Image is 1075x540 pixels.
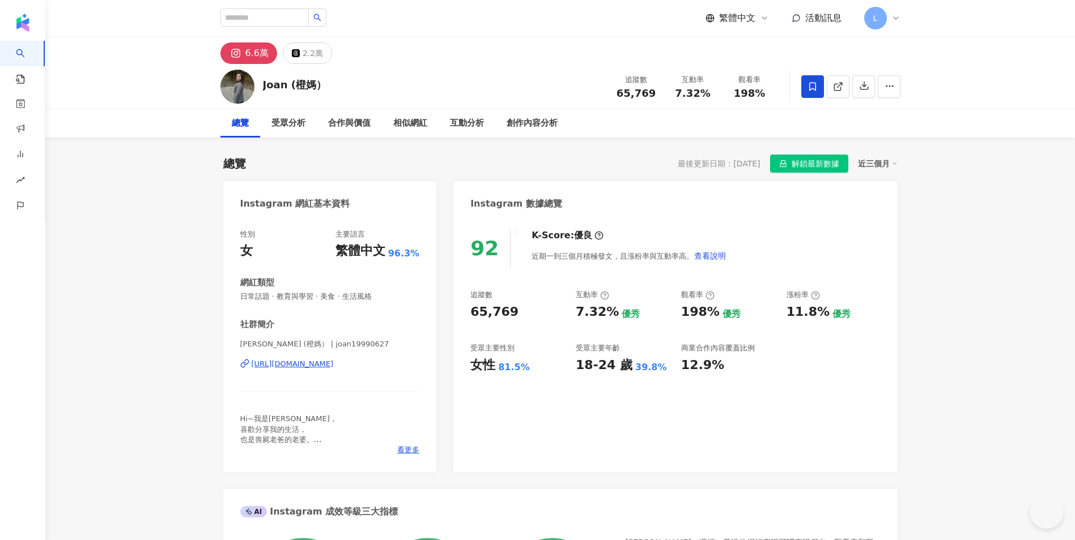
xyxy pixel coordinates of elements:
div: 近三個月 [858,156,898,171]
div: 觀看率 [681,290,715,300]
div: 優良 [574,229,592,242]
iframe: Help Scout Beacon - Open [1030,495,1064,529]
div: 優秀 [723,308,741,320]
span: lock [779,160,787,168]
div: 合作與價值 [328,117,371,130]
div: 39.8% [635,361,667,374]
div: 受眾主要性別 [470,343,515,353]
div: 2.2萬 [303,45,323,61]
div: 商業合作內容覆蓋比例 [681,343,755,353]
button: 2.2萬 [283,42,332,64]
div: 主要語言 [335,229,365,239]
span: 活動訊息 [805,12,842,23]
div: Instagram 網紅基本資料 [240,198,350,210]
div: 18-24 歲 [576,357,632,374]
div: 優秀 [622,308,640,320]
div: 6.6萬 [245,45,269,61]
div: 社群簡介 [240,319,274,331]
div: 互動分析 [450,117,484,130]
div: 81.5% [498,361,530,374]
div: 最後更新日期：[DATE] [678,159,760,168]
span: search [313,14,321,22]
span: 查看說明 [694,251,726,260]
span: L [873,12,878,24]
a: [URL][DOMAIN_NAME] [240,359,420,369]
div: 92 [470,237,499,260]
div: 相似網紅 [393,117,427,130]
div: Instagram 成效等級三大指標 [240,505,398,518]
span: 日常話題 · 教育與學習 · 美食 · 生活風格 [240,292,420,302]
div: 創作內容分析 [507,117,558,130]
button: 查看說明 [694,245,726,267]
div: 女性 [470,357,495,374]
span: [PERSON_NAME] (橙媽） | joan19990627 [240,339,420,349]
div: 7.32% [576,303,619,321]
div: 優秀 [832,308,851,320]
span: 繁體中文 [719,12,755,24]
div: 近期一到三個月積極發文，且漲粉率與互動率高。 [532,245,726,267]
div: 65,769 [470,303,519,321]
div: 受眾分析 [271,117,305,130]
span: 96.3% [388,247,420,260]
div: 12.9% [681,357,724,374]
span: 解鎖最新數據 [792,155,839,173]
div: 互動率 [576,290,609,300]
div: K-Score : [532,229,604,242]
span: Hi~我是[PERSON_NAME]， 喜歡分享我的生活， 也是喪屍老爸的老婆。 如果你們在這裡感受到正能量， 也請接力傳遞下去❤️ 訂閱YT頻道➡️喪屍老爸 工商合作請私訊或mail😊 ⭐️S... [240,414,360,495]
div: 網紅類型 [240,277,274,289]
div: 總覽 [232,117,249,130]
div: Joan (橙媽） [263,78,327,92]
div: 繁體中文 [335,242,385,260]
span: rise [16,169,25,194]
div: 互動率 [672,74,715,85]
a: search [16,41,39,85]
div: [URL][DOMAIN_NAME] [252,359,334,369]
div: 受眾主要年齡 [576,343,620,353]
img: logo icon [14,14,32,32]
div: 追蹤數 [615,74,658,85]
div: 漲粉率 [787,290,820,300]
span: 7.32% [675,88,710,99]
button: 解鎖最新數據 [770,155,848,173]
img: KOL Avatar [220,70,254,104]
button: 6.6萬 [220,42,277,64]
div: AI [240,506,267,517]
div: 11.8% [787,303,830,321]
div: 觀看率 [728,74,771,85]
div: 198% [681,303,720,321]
div: 總覽 [223,156,246,172]
div: 性別 [240,229,255,239]
span: 看更多 [397,445,419,455]
div: Instagram 數據總覽 [470,198,562,210]
div: 女 [240,242,253,260]
div: 追蹤數 [470,290,492,300]
span: 65,769 [617,87,656,99]
span: 198% [734,88,766,99]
